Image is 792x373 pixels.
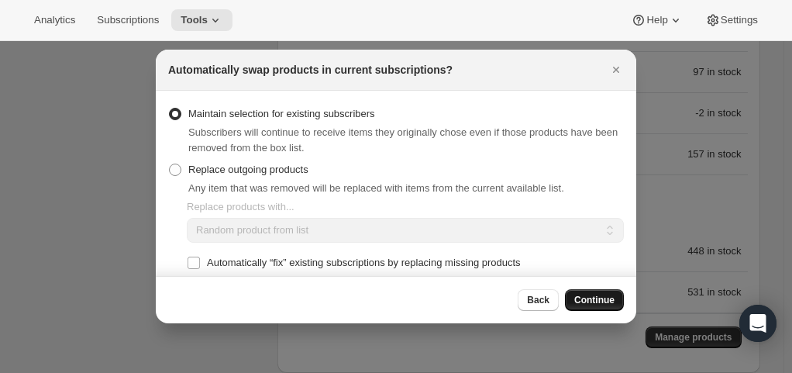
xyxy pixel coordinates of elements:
[97,14,159,26] span: Subscriptions
[168,62,453,78] h2: Automatically swap products in current subscriptions?
[527,294,549,306] span: Back
[565,289,624,311] button: Continue
[574,294,615,306] span: Continue
[188,164,308,175] span: Replace outgoing products
[518,289,559,311] button: Back
[696,9,767,31] button: Settings
[188,182,564,194] span: Any item that was removed will be replaced with items from the current available list.
[188,108,375,119] span: Maintain selection for existing subscribers
[605,59,627,81] button: Close
[207,275,622,318] span: If a product is no longer part of the bundle list, it will be replaced with a new product that is...
[187,201,294,212] span: Replace products with...
[34,14,75,26] span: Analytics
[646,14,667,26] span: Help
[207,257,521,268] span: Automatically “fix” existing subscriptions by replacing missing products
[25,9,84,31] button: Analytics
[622,9,692,31] button: Help
[188,126,618,154] span: Subscribers will continue to receive items they originally chose even if those products have been...
[88,9,168,31] button: Subscriptions
[721,14,758,26] span: Settings
[181,14,208,26] span: Tools
[739,305,777,342] div: Open Intercom Messenger
[171,9,232,31] button: Tools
